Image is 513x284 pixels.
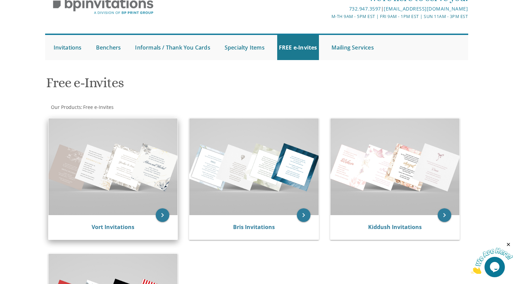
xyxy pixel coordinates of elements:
a: Specialty Items [223,35,266,60]
a: Bris Invitations [233,223,275,231]
div: | [186,5,468,13]
a: keyboard_arrow_right [438,208,451,222]
a: Invitations [52,35,83,60]
img: Kiddush Invitations [330,118,460,215]
div: : [45,104,257,111]
a: Free e-Invites [82,104,114,110]
a: 732.947.3597 [349,5,381,12]
a: Vort Invitations [92,223,134,231]
img: Bris Invitations [189,118,319,215]
a: Our Products [50,104,81,110]
iframe: chat widget [471,242,513,274]
a: Kiddush Invitations [368,223,422,231]
a: FREE e-Invites [277,35,319,60]
img: Vort Invitations [49,118,178,215]
div: M-Th 9am - 5pm EST | Fri 9am - 1pm EST | Sun 11am - 3pm EST [186,13,468,20]
a: [EMAIL_ADDRESS][DOMAIN_NAME] [384,5,468,12]
h1: Free e-Invites [46,75,323,95]
a: Informals / Thank You Cards [133,35,212,60]
a: keyboard_arrow_right [297,208,310,222]
a: Mailing Services [330,35,376,60]
a: Benchers [94,35,123,60]
a: keyboard_arrow_right [156,208,169,222]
